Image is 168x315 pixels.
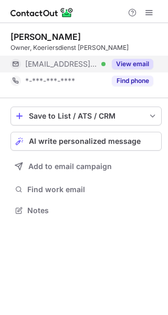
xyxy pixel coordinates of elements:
button: Reveal Button [112,59,153,69]
span: Notes [27,206,157,215]
button: Notes [10,203,162,218]
div: Owner, Koeriersdienst [PERSON_NAME] [10,43,162,52]
span: [EMAIL_ADDRESS][DOMAIN_NAME] [25,59,98,69]
button: Reveal Button [112,76,153,86]
button: Find work email [10,182,162,197]
span: Add to email campaign [28,162,112,171]
button: Add to email campaign [10,157,162,176]
button: save-profile-one-click [10,107,162,125]
span: Find work email [27,185,157,194]
button: AI write personalized message [10,132,162,151]
div: Save to List / ATS / CRM [29,112,143,120]
img: ContactOut v5.3.10 [10,6,73,19]
div: [PERSON_NAME] [10,31,81,42]
span: AI write personalized message [29,137,141,145]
